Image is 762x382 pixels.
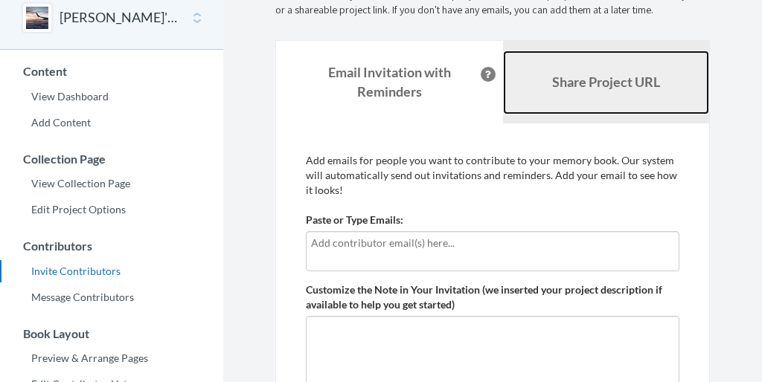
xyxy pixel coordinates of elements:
[306,153,679,198] p: Add emails for people you want to contribute to your memory book. Our system will automatically s...
[60,8,180,27] button: [PERSON_NAME]'s Thrive Retirement
[31,10,84,24] span: Support
[1,239,223,253] h3: Contributors
[311,235,674,251] input: Add contributor email(s) here...
[328,64,451,100] strong: Email Invitation with Reminders
[1,152,223,166] h3: Collection Page
[552,74,660,90] b: Share Project URL
[1,327,223,340] h3: Book Layout
[306,213,403,227] label: Paste or Type Emails:
[1,65,223,78] h3: Content
[306,282,679,312] label: Customize the Note in Your Invitation (we inserted your project description if available to help ...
